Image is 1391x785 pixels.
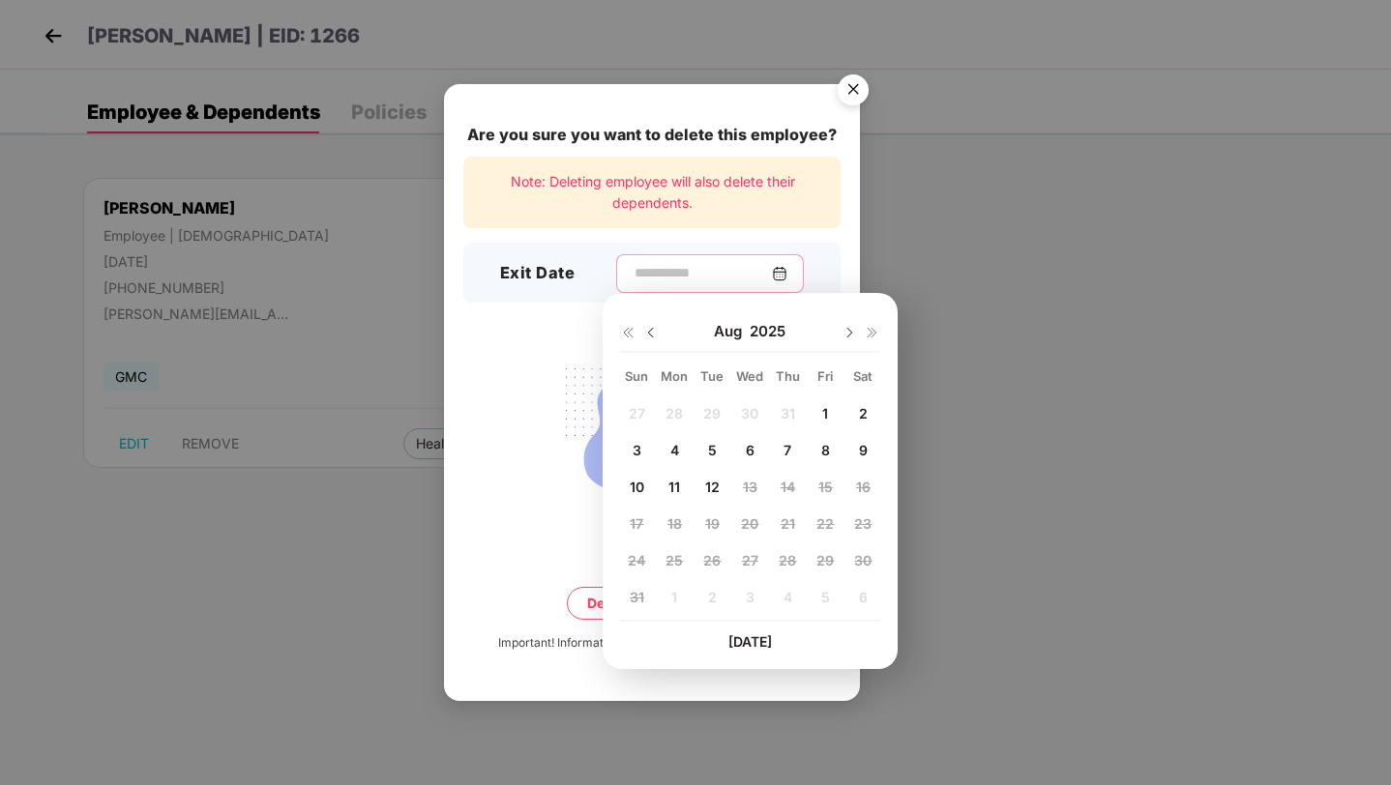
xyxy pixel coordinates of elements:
[826,66,878,118] button: Close
[620,367,654,385] div: Sun
[859,405,868,422] span: 2
[567,587,737,620] button: Delete permanently
[771,367,805,385] div: Thu
[544,357,760,508] img: svg+xml;base64,PHN2ZyB4bWxucz0iaHR0cDovL3d3dy53My5vcmcvMjAwMC9zdmciIHdpZHRoPSIyMjQiIGhlaWdodD0iMT...
[463,123,841,147] div: Are you sure you want to delete this employee?
[772,266,787,281] img: svg+xml;base64,PHN2ZyBpZD0iQ2FsZW5kYXItMzJ4MzIiIHhtbG5zPSJodHRwOi8vd3d3LnczLm9yZy8yMDAwL3N2ZyIgd2...
[728,633,772,650] span: [DATE]
[708,442,717,458] span: 5
[750,322,785,341] span: 2025
[670,442,679,458] span: 4
[746,442,755,458] span: 6
[658,367,692,385] div: Mon
[846,367,880,385] div: Sat
[733,367,767,385] div: Wed
[784,442,791,458] span: 7
[498,634,806,653] div: Important! Information once deleted, can’t be recovered.
[865,325,880,340] img: svg+xml;base64,PHN2ZyB4bWxucz0iaHR0cDovL3d3dy53My5vcmcvMjAwMC9zdmciIHdpZHRoPSIxNiIgaGVpZ2h0PSIxNi...
[821,442,830,458] span: 8
[842,325,857,340] img: svg+xml;base64,PHN2ZyBpZD0iRHJvcGRvd24tMzJ4MzIiIHhtbG5zPSJodHRwOi8vd3d3LnczLm9yZy8yMDAwL3N2ZyIgd2...
[822,405,828,422] span: 1
[620,325,636,340] img: svg+xml;base64,PHN2ZyB4bWxucz0iaHR0cDovL3d3dy53My5vcmcvMjAwMC9zdmciIHdpZHRoPSIxNiIgaGVpZ2h0PSIxNi...
[643,325,659,340] img: svg+xml;base64,PHN2ZyBpZD0iRHJvcGRvd24tMzJ4MzIiIHhtbG5zPSJodHRwOi8vd3d3LnczLm9yZy8yMDAwL3N2ZyIgd2...
[859,442,868,458] span: 9
[809,367,843,385] div: Fri
[463,157,841,229] div: Note: Deleting employee will also delete their dependents.
[630,479,644,495] span: 10
[714,322,750,341] span: Aug
[826,66,880,120] img: svg+xml;base64,PHN2ZyB4bWxucz0iaHR0cDovL3d3dy53My5vcmcvMjAwMC9zdmciIHdpZHRoPSI1NiIgaGVpZ2h0PSI1Ni...
[695,367,729,385] div: Tue
[633,442,641,458] span: 3
[705,479,720,495] span: 12
[668,479,680,495] span: 11
[500,261,576,286] h3: Exit Date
